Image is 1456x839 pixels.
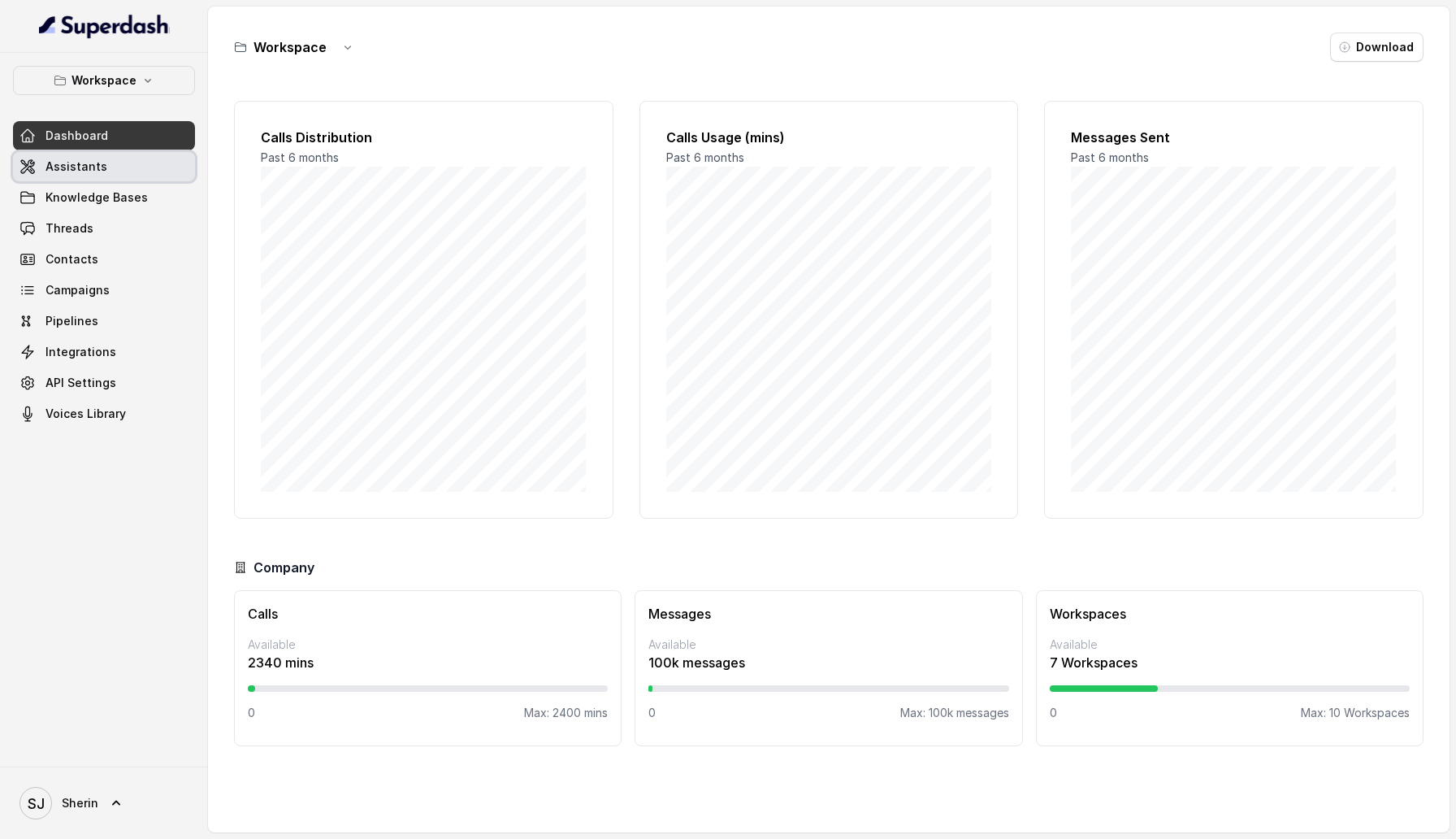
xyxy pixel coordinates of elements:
p: 0 [648,705,656,721]
h2: Calls Usage (mins) [666,128,992,147]
p: Max: 100k messages [900,705,1009,721]
p: Available [248,637,608,653]
h3: Messages [648,604,1008,624]
h2: Messages Sent [1071,128,1397,147]
span: Assistants [45,159,107,175]
a: Assistants [13,152,195,181]
a: Integrations [13,337,195,367]
span: API Settings [45,375,116,391]
a: API Settings [13,368,195,398]
button: Workspace [13,66,195,95]
span: Campaigns [45,282,110,298]
img: light.svg [39,13,170,39]
a: Contacts [13,245,195,274]
span: Past 6 months [1071,150,1149,164]
span: Past 6 months [666,150,744,164]
h2: Calls Distribution [261,128,587,147]
a: Campaigns [13,276,195,305]
p: Workspace [71,71,136,90]
h3: Workspace [253,37,327,57]
p: Max: 10 Workspaces [1301,705,1410,721]
span: Contacts [45,251,98,267]
p: 0 [1050,705,1057,721]
p: Available [1050,637,1410,653]
p: Max: 2400 mins [524,705,608,721]
span: Integrations [45,344,116,360]
h3: Company [253,558,314,577]
span: Knowledge Bases [45,189,148,206]
a: Pipelines [13,306,195,336]
a: Voices Library [13,399,195,428]
p: 2340 mins [248,653,608,672]
a: Threads [13,214,195,243]
p: Available [648,637,1008,653]
button: Download [1330,33,1423,62]
a: Dashboard [13,121,195,150]
h3: Calls [248,604,608,624]
p: 7 Workspaces [1050,653,1410,672]
h3: Workspaces [1050,604,1410,624]
p: 100k messages [648,653,1008,672]
span: Pipelines [45,313,98,329]
span: Dashboard [45,128,108,144]
span: Threads [45,220,93,237]
text: SJ [28,795,45,812]
span: Sherin [62,795,98,811]
span: Voices Library [45,406,126,422]
a: Knowledge Bases [13,183,195,212]
a: Sherin [13,780,195,826]
p: 0 [248,705,255,721]
span: Past 6 months [261,150,339,164]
